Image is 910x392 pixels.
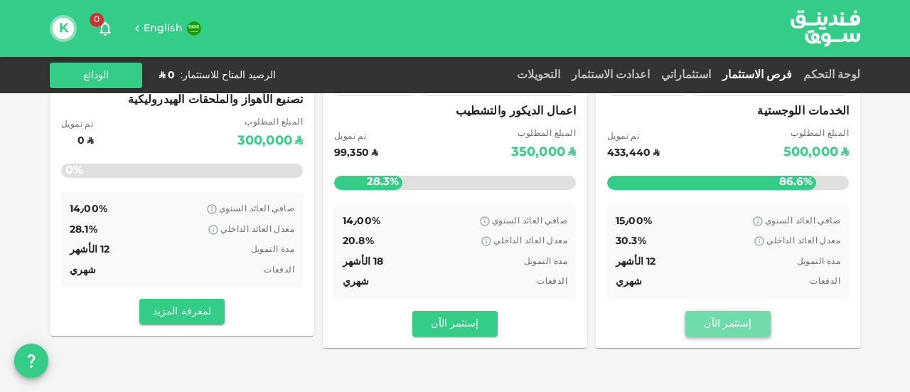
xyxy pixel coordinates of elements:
[334,130,378,144] span: تم تمويل
[343,257,383,267] span: 18 الأشهر
[14,344,48,378] button: question
[50,63,142,88] button: الودائع
[766,237,840,245] span: معدل العائد الداخلي
[798,70,860,80] a: لوحة التحكم
[607,102,849,122] span: الخدمات اللوجستية
[810,277,840,286] span: الدفعات
[70,245,109,255] span: 12 الأشهر
[264,266,294,275] span: الدفعات
[343,236,374,246] span: 20.8%
[655,70,717,80] a: استثماراتي
[61,90,303,110] span: تصنيع الأهواز والملحقات الهيدروليكية
[334,102,576,122] span: اعمال الديكور والتشطيب
[70,265,97,275] span: شهري
[219,205,294,213] span: صافي العائد السنوي
[797,258,840,266] span: مدة التمويل
[566,70,655,80] a: اعدادت الاستثمار
[717,70,798,80] a: فرص الاستثمار
[53,18,74,39] button: K
[537,277,567,286] span: الدفعات
[685,311,771,337] button: إستثمر الآن
[616,277,643,287] span: شهري
[343,216,380,226] span: 14٫00%
[524,258,567,266] span: مدة التمويل
[343,277,370,287] span: شهري
[412,311,498,337] button: إستثمر الآن
[493,237,567,245] span: معدل العائد الداخلي
[616,257,655,267] span: 12 الأشهر
[237,116,303,130] span: المبلغ المطلوب
[791,1,860,55] a: logo
[144,23,183,33] span: English
[70,204,107,214] span: 14٫00%
[139,299,225,324] button: لمعرفة المزيد
[70,225,97,235] span: 28.1%
[61,118,93,132] span: تم تمويل
[492,217,567,226] span: صافي العائد السنوي
[90,13,104,27] span: 0
[772,1,879,55] img: logo
[91,14,119,43] button: 0
[511,127,576,142] span: المبلغ المطلوب
[511,70,566,80] a: التحويلات
[251,245,294,254] span: مدة التمويل
[187,21,201,36] img: flag-sa.b9a346574cdc8950dd34b50780441f57.svg
[616,236,646,246] span: 30.3%
[181,68,276,83] div: الرصيد المتاح للاستثمار :
[783,127,849,142] span: المبلغ المطلوب
[607,130,659,144] span: تم تمويل
[220,226,294,234] span: معدل العائد الداخلي
[616,216,652,226] span: 15٫00%
[159,68,175,83] div: ʢ 0
[765,217,840,226] span: صافي العائد السنوي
